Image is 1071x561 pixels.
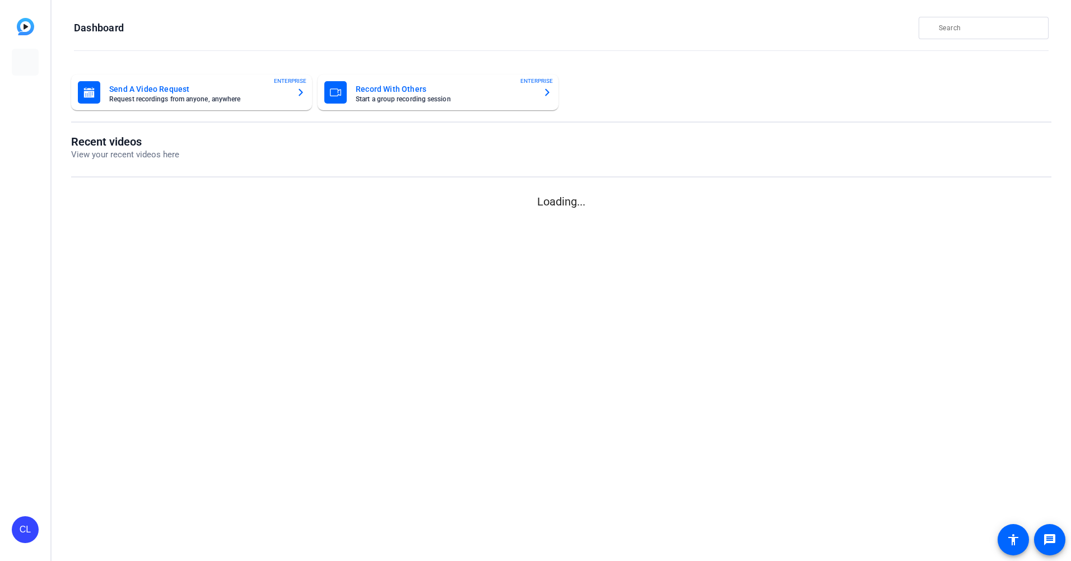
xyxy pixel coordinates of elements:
div: CL [12,516,39,543]
mat-card-title: Send A Video Request [109,82,287,96]
mat-card-title: Record With Others [356,82,534,96]
mat-icon: message [1043,533,1056,546]
img: blue-gradient.svg [17,18,34,35]
span: ENTERPRISE [274,77,306,85]
p: Loading... [71,193,1051,210]
button: Record With OthersStart a group recording sessionENTERPRISE [318,74,558,110]
input: Search [939,21,1040,35]
mat-card-subtitle: Request recordings from anyone, anywhere [109,96,287,102]
h1: Dashboard [74,21,124,35]
p: View your recent videos here [71,148,179,161]
button: Send A Video RequestRequest recordings from anyone, anywhereENTERPRISE [71,74,312,110]
h1: Recent videos [71,135,179,148]
span: ENTERPRISE [520,77,553,85]
mat-icon: accessibility [1007,533,1020,546]
mat-card-subtitle: Start a group recording session [356,96,534,102]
